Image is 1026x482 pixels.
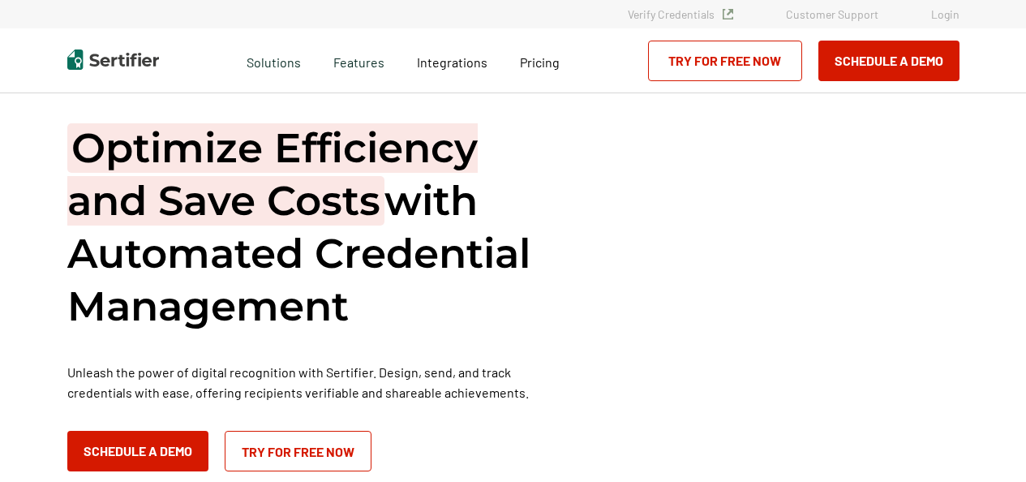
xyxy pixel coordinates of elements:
[786,7,878,21] a: Customer Support
[67,122,554,333] h1: with Automated Credential Management
[520,54,560,70] span: Pricing
[417,50,487,71] a: Integrations
[333,50,384,71] span: Features
[931,7,959,21] a: Login
[648,41,802,81] a: Try for Free Now
[247,50,301,71] span: Solutions
[520,50,560,71] a: Pricing
[723,9,733,19] img: Verified
[225,431,371,471] a: Try for Free Now
[417,54,487,70] span: Integrations
[67,49,159,70] img: Sertifier | Digital Credentialing Platform
[67,362,554,402] p: Unleash the power of digital recognition with Sertifier. Design, send, and track credentials with...
[628,7,733,21] a: Verify Credentials
[67,123,478,226] span: Optimize Efficiency and Save Costs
